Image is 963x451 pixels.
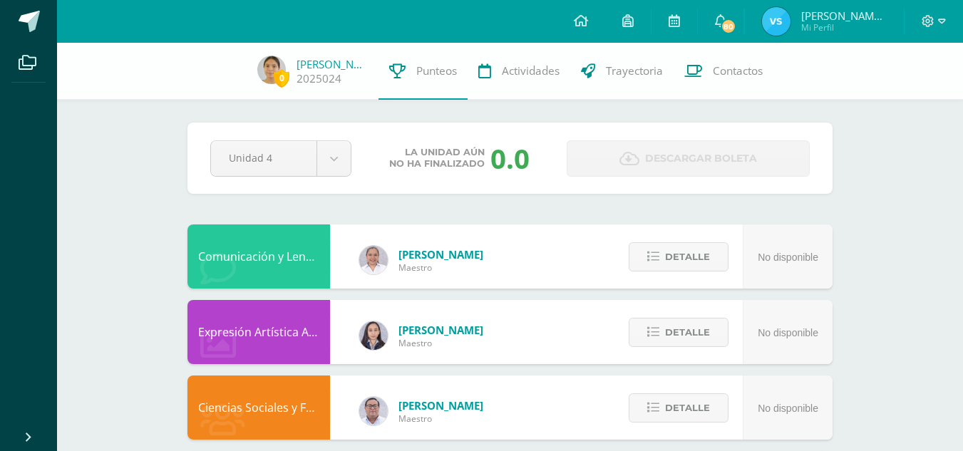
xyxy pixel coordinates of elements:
[758,252,818,263] span: No disponible
[801,9,887,23] span: [PERSON_NAME] [US_STATE]
[713,63,763,78] span: Contactos
[606,63,663,78] span: Trayectoria
[187,224,330,289] div: Comunicación y Lenguaje, Inglés
[297,57,368,71] a: [PERSON_NAME]
[211,141,351,176] a: Unidad 4
[645,141,757,176] span: Descargar boleta
[758,403,818,414] span: No disponible
[502,63,560,78] span: Actividades
[468,43,570,100] a: Actividades
[257,56,286,84] img: fea6a7f1163c372a4ba2f2bd3e6380ac.png
[274,69,289,87] span: 0
[570,43,674,100] a: Trayectoria
[398,413,483,425] span: Maestro
[389,147,485,170] span: La unidad aún no ha finalizado
[665,319,710,346] span: Detalle
[359,246,388,274] img: 04fbc0eeb5f5f8cf55eb7ff53337e28b.png
[187,375,330,440] div: Ciencias Sociales y Formación Ciudadana
[359,321,388,350] img: 35694fb3d471466e11a043d39e0d13e5.png
[398,337,483,349] span: Maestro
[762,7,791,36] img: 9ac376e517150ea7a947938ae8e8916a.png
[665,395,710,421] span: Detalle
[187,300,330,364] div: Expresión Artística ARTES PLÁSTICAS
[229,141,299,175] span: Unidad 4
[490,140,530,177] div: 0.0
[398,398,483,413] span: [PERSON_NAME]
[629,393,728,423] button: Detalle
[758,327,818,338] span: No disponible
[398,247,483,261] span: [PERSON_NAME]
[416,63,457,78] span: Punteos
[721,19,736,34] span: 80
[629,318,728,347] button: Detalle
[398,261,483,274] span: Maestro
[297,71,341,86] a: 2025024
[665,244,710,270] span: Detalle
[801,21,887,33] span: Mi Perfil
[378,43,468,100] a: Punteos
[398,323,483,337] span: [PERSON_NAME]
[359,397,388,425] img: 5778bd7e28cf89dedf9ffa8080fc1cd8.png
[629,242,728,271] button: Detalle
[674,43,773,100] a: Contactos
